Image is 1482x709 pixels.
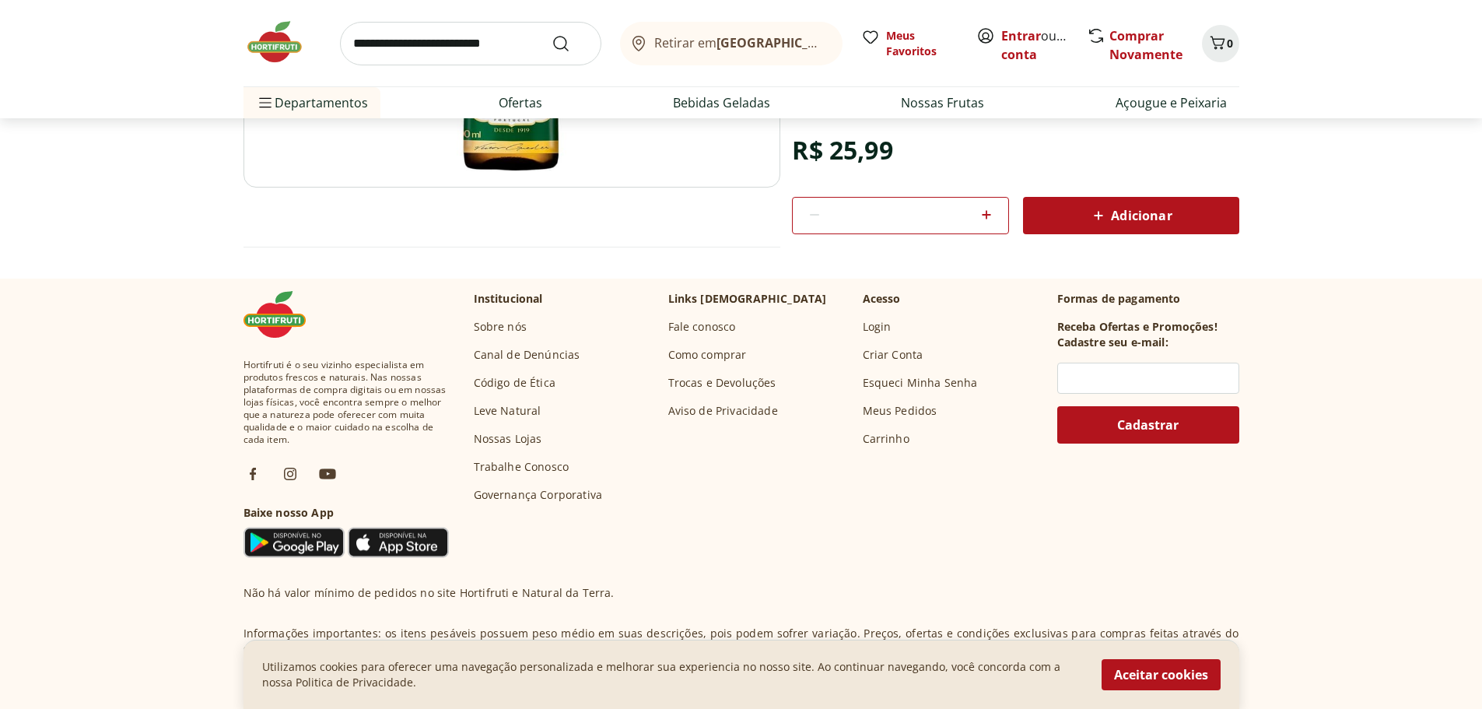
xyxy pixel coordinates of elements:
p: Links [DEMOGRAPHIC_DATA] [668,291,827,307]
a: Login [863,319,892,335]
span: ou [1001,26,1070,64]
button: Adicionar [1023,197,1239,234]
span: Adicionar [1089,206,1172,225]
button: Cadastrar [1057,406,1239,444]
a: Açougue e Peixaria [1116,93,1227,112]
a: Comprar Novamente [1109,27,1182,63]
span: Departamentos [256,84,368,121]
button: Retirar em[GEOGRAPHIC_DATA]/[GEOGRAPHIC_DATA] [620,22,843,65]
img: ig [281,465,300,483]
a: Leve Natural [474,403,541,419]
span: Retirar em [654,36,826,50]
p: Informações importantes: os itens pesáveis possuem peso médio em suas descrições, pois podem sofr... [243,626,1239,672]
div: R$ 25,99 [792,128,892,172]
a: Código de Ética [474,375,555,391]
a: Fale conosco [668,319,736,335]
h3: Cadastre seu e-mail: [1057,335,1168,350]
h3: Baixe nosso App [243,505,449,521]
p: Institucional [474,291,543,307]
button: Menu [256,84,275,121]
button: Submit Search [552,34,589,53]
p: Não há valor mínimo de pedidos no site Hortifruti e Natural da Terra. [243,585,615,601]
img: Hortifruti [243,19,321,65]
a: Canal de Denúncias [474,347,580,363]
a: Como comprar [668,347,747,363]
p: Acesso [863,291,901,307]
p: Formas de pagamento [1057,291,1239,307]
a: Nossas Lojas [474,431,542,447]
a: Trocas e Devoluções [668,375,776,391]
a: Ofertas [499,93,542,112]
a: Aviso de Privacidade [668,403,778,419]
img: Hortifruti [243,291,321,338]
a: Meus Favoritos [861,28,958,59]
a: Criar conta [1001,27,1087,63]
img: App Store Icon [348,527,449,558]
a: Sobre nós [474,319,527,335]
a: Meus Pedidos [863,403,937,419]
a: Trabalhe Conosco [474,459,569,475]
span: Meus Favoritos [886,28,958,59]
span: Hortifruti é o seu vizinho especialista em produtos frescos e naturais. Nas nossas plataformas de... [243,359,449,446]
a: Bebidas Geladas [673,93,770,112]
button: Aceitar cookies [1102,659,1221,690]
button: Carrinho [1202,25,1239,62]
span: 0 [1227,36,1233,51]
img: ytb [318,465,337,483]
b: [GEOGRAPHIC_DATA]/[GEOGRAPHIC_DATA] [716,34,979,51]
img: fb [243,465,262,483]
a: Entrar [1001,27,1041,44]
p: Utilizamos cookies para oferecer uma navegação personalizada e melhorar sua experiencia no nosso ... [262,659,1083,690]
a: Criar Conta [863,347,923,363]
input: search [340,22,601,65]
h3: Receba Ofertas e Promoções! [1057,319,1217,335]
a: Governança Corporativa [474,487,603,503]
img: Google Play Icon [243,527,345,558]
a: Nossas Frutas [901,93,984,112]
a: Carrinho [863,431,909,447]
span: Cadastrar [1117,419,1179,431]
a: Esqueci Minha Senha [863,375,978,391]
